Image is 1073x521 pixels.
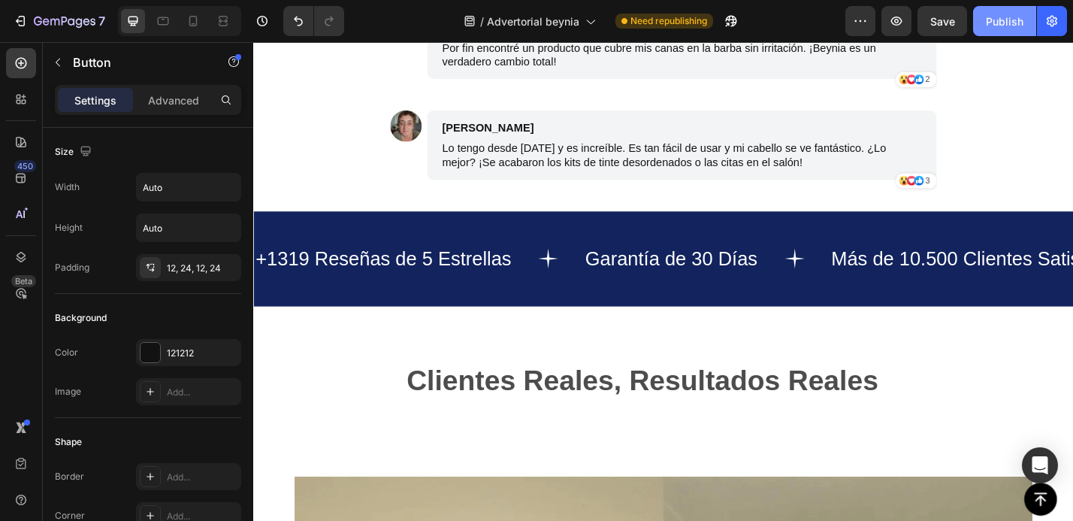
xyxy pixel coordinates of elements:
p: Settings [74,92,116,108]
input: Auto [137,214,240,241]
div: 12, 24, 12, 24 [167,262,237,275]
p: +1319 Reseñas de 5 Estrellas [2,226,283,252]
span: / [480,14,484,29]
div: Background [55,311,107,325]
p: Advanced [148,92,199,108]
button: Publish [973,6,1036,36]
div: Image [55,385,81,398]
p: [PERSON_NAME] [207,86,592,104]
div: Beta [11,275,36,287]
div: Padding [55,261,89,274]
div: Width [55,180,80,194]
div: Height [55,221,83,235]
div: Add... [167,471,237,484]
div: Add... [167,386,237,399]
span: Save [930,15,955,28]
div: 450 [14,160,36,172]
input: Auto [137,174,240,201]
button: 7 [6,6,112,36]
strong: Clientes Reales, Resultados Reales [168,355,687,389]
div: 121212 [167,347,237,360]
p: Button [73,53,201,71]
button: Save [917,6,967,36]
div: Color [55,346,78,359]
span: Need republishing [630,14,707,28]
div: Open Intercom Messenger [1022,447,1058,483]
div: Border [55,470,84,483]
div: Undo/Redo [283,6,344,36]
div: Publish [986,14,1023,29]
img: gempages_583852864707756884-91f8b9ae-250c-487c-ac38-fedaac00bbe6.png [150,75,185,110]
p: Lo tengo desde [DATE] y es increíble. Es tan fácil de usar y mi cabello se ve fantástico. ¿Lo mej... [207,110,735,141]
iframe: Design area [253,42,1073,521]
p: 7 [98,12,105,30]
div: Size [55,142,95,162]
p: Más de 10.500 Clientes Satisfechos [636,226,972,252]
span: Advertorial beynia [487,14,579,29]
p: 3 [739,146,744,159]
p: 2 [739,35,744,48]
p: Garantía de 30 Días [364,226,554,252]
div: Shape [55,435,82,449]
